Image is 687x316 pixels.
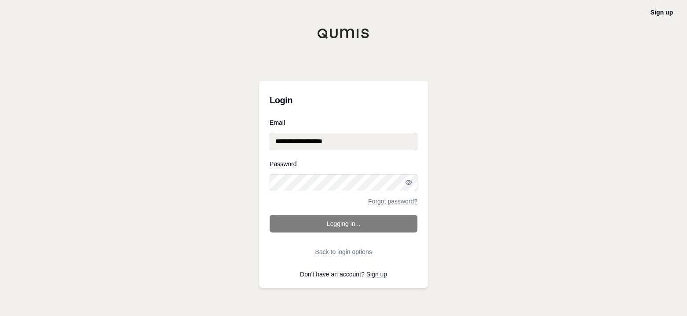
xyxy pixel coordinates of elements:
[366,271,387,278] a: Sign up
[270,161,417,167] label: Password
[270,91,417,109] h3: Login
[270,120,417,126] label: Email
[650,9,673,16] a: Sign up
[368,198,417,204] a: Forgot password?
[270,243,417,261] button: Back to login options
[317,28,370,39] img: Qumis
[270,271,417,277] p: Don't have an account?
